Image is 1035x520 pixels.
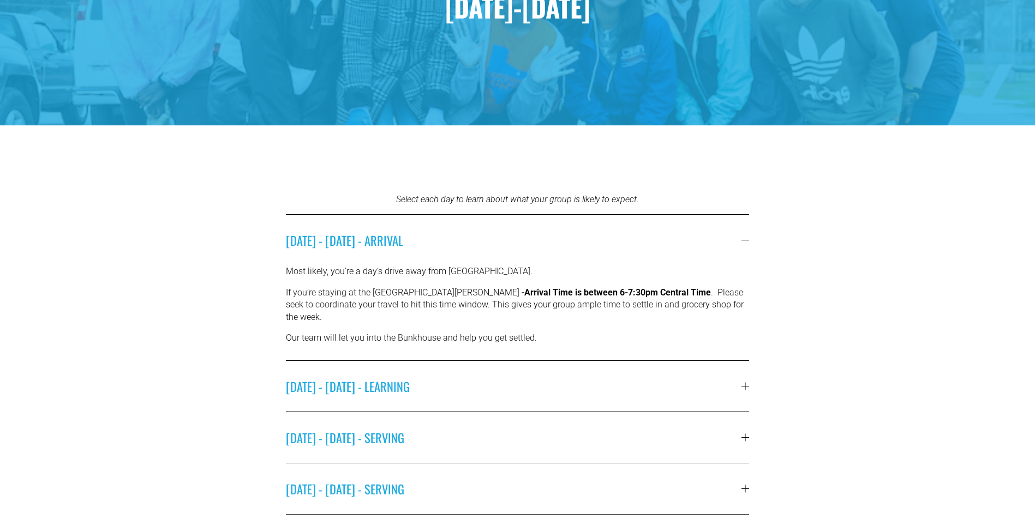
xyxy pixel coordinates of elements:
span: [DATE] - [DATE] - SERVING [286,480,742,498]
button: [DATE] - [DATE] - SERVING [286,463,750,514]
p: Most likely, you're a day's drive away from [GEOGRAPHIC_DATA]. [286,265,750,277]
p: If you’re staying at the [GEOGRAPHIC_DATA][PERSON_NAME] - . Please seek to coordinate your travel... [286,287,750,323]
span: [DATE] - [DATE] - LEARNING [286,377,742,395]
strong: Arrival Time is between 6-7:30pm Central Time [524,287,711,298]
button: [DATE] - [DATE] - ARRIVAL [286,215,750,265]
button: [DATE] - [DATE] - LEARNING [286,361,750,412]
button: [DATE] - [DATE] - SERVING [286,412,750,463]
span: [DATE] - [DATE] - SERVING [286,428,742,446]
em: Select each day to learn about what your group is likely to expect. [396,194,639,204]
p: Our team will let you into the Bunkhouse and help you get settled. [286,332,750,344]
div: [DATE] - [DATE] - ARRIVAL [286,265,750,360]
span: [DATE] - [DATE] - ARRIVAL [286,231,742,249]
